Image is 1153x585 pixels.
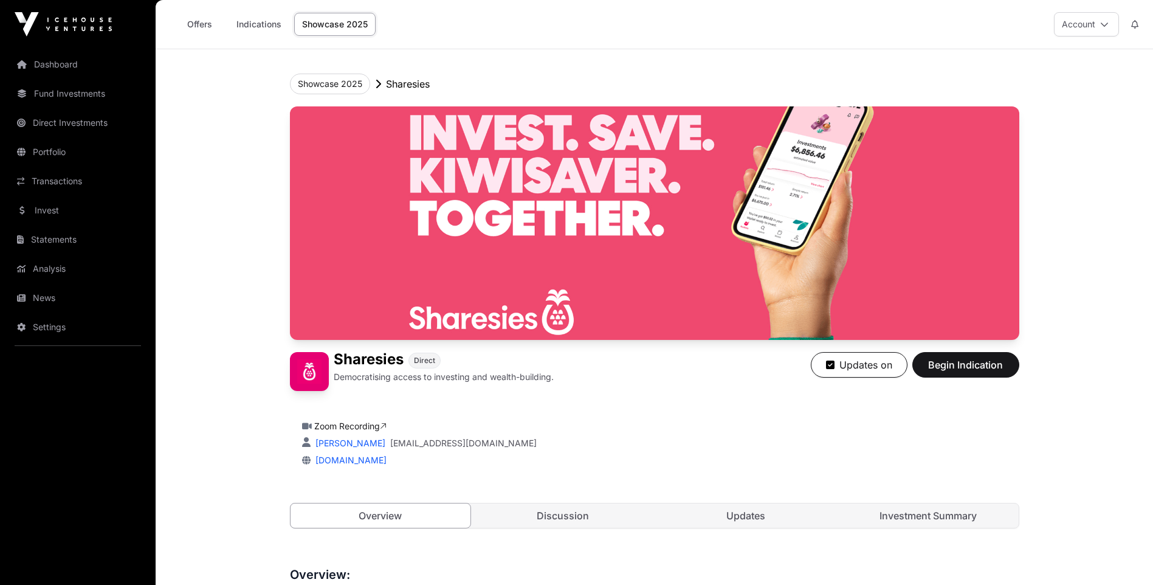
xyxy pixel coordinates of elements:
a: Fund Investments [10,80,146,107]
a: Statements [10,226,146,253]
a: Indications [229,13,289,36]
a: Analysis [10,255,146,282]
img: Sharesies [290,106,1019,340]
a: Overview [290,503,472,528]
a: Zoom Recording [314,421,387,431]
a: Showcase 2025 [294,13,376,36]
span: Direct [414,356,435,365]
a: Direct Investments [10,109,146,136]
a: Invest [10,197,146,224]
nav: Tabs [291,504,1019,528]
a: Offers [175,13,224,36]
a: Begin Indication [912,364,1019,376]
h1: Sharesies [334,352,404,369]
button: Account [1054,12,1119,36]
img: Icehouse Ventures Logo [15,12,112,36]
h3: Overview: [290,565,1019,584]
a: Discussion [473,504,653,528]
button: Updates on [811,352,907,378]
img: Sharesies [290,352,329,391]
a: [EMAIL_ADDRESS][DOMAIN_NAME] [390,437,537,449]
a: News [10,285,146,311]
a: Portfolio [10,139,146,165]
a: [DOMAIN_NAME] [311,455,387,465]
a: Dashboard [10,51,146,78]
a: Settings [10,314,146,341]
a: Transactions [10,168,146,195]
a: [PERSON_NAME] [313,438,385,448]
button: Begin Indication [912,352,1019,378]
p: Sharesies [386,77,430,91]
a: Investment Summary [838,504,1019,528]
button: Showcase 2025 [290,74,370,94]
p: Democratising access to investing and wealth-building. [334,371,554,383]
span: Begin Indication [928,358,1004,372]
a: Updates [656,504,836,528]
